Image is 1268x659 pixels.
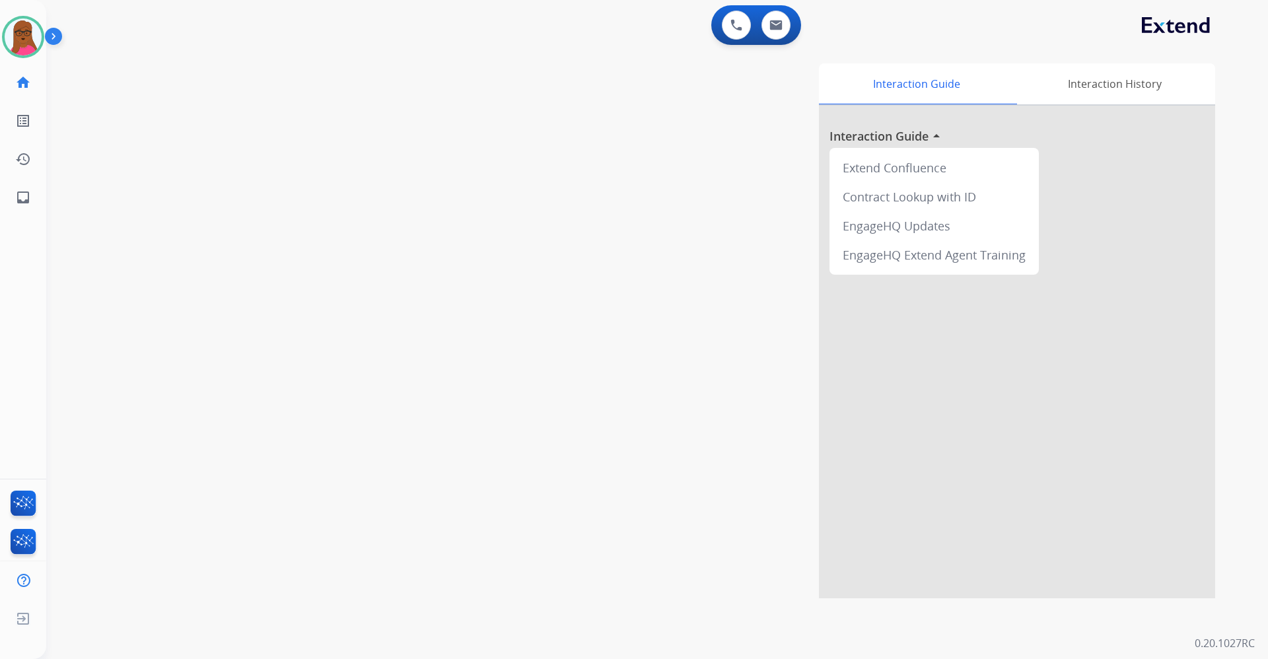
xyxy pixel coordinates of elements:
[15,75,31,90] mat-icon: home
[835,240,1034,269] div: EngageHQ Extend Agent Training
[835,211,1034,240] div: EngageHQ Updates
[1195,635,1255,651] p: 0.20.1027RC
[15,190,31,205] mat-icon: inbox
[5,18,42,55] img: avatar
[819,63,1014,104] div: Interaction Guide
[15,113,31,129] mat-icon: list_alt
[15,151,31,167] mat-icon: history
[835,182,1034,211] div: Contract Lookup with ID
[1014,63,1215,104] div: Interaction History
[835,153,1034,182] div: Extend Confluence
